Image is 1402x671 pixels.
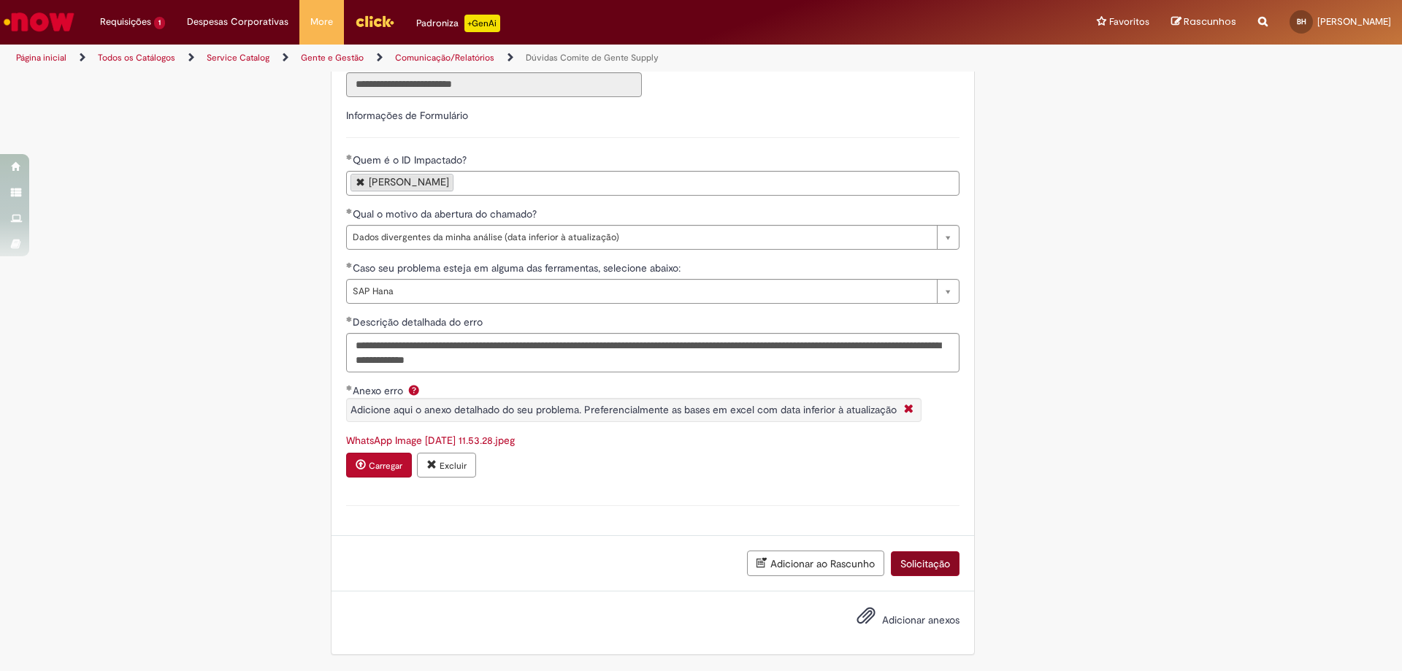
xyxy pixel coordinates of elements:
span: Adicionar anexos [882,613,959,626]
div: Padroniza [416,15,500,32]
span: [PERSON_NAME] [1317,15,1391,28]
span: Descrição detalhada do erro [353,315,486,329]
span: More [310,15,333,29]
span: Caso seu problema esteja em alguma das ferramentas, selecione abaixo: [353,261,683,275]
a: Dúvidas Comite de Gente Supply [526,52,659,64]
button: Excluir anexo WhatsApp Image 2025-08-28 at 11.53.28.jpeg [417,453,476,478]
span: Despesas Corporativas [187,15,288,29]
span: Rascunhos [1184,15,1236,28]
button: Adicionar ao Rascunho [747,551,884,576]
a: Comunicação/Relatórios [395,52,494,64]
img: ServiceNow [1,7,77,37]
textarea: Descrição detalhada do erro [346,333,959,372]
span: Quem é o ID Impactado? [353,153,470,166]
span: Obrigatório Preenchido [346,262,353,268]
span: Requisições [100,15,151,29]
label: Informações de Formulário [346,109,468,122]
span: Dados divergentes da minha análise (data inferior à atualização) [353,226,930,249]
a: Download de WhatsApp Image 2025-08-28 at 11.53.28.jpeg [346,434,515,447]
span: Obrigatório Preenchido [346,385,353,391]
span: Obrigatório Preenchido [346,316,353,322]
p: +GenAi [464,15,500,32]
a: Rascunhos [1171,15,1236,29]
div: [PERSON_NAME] [369,177,449,187]
small: Carregar [369,460,402,472]
i: Fechar More information Por question_anexo_erro [900,402,917,418]
button: Adicionar anexos [853,602,879,636]
a: Remover Charles Xavier Dos Santos de Quem é o ID Impactado? [356,177,365,186]
a: Página inicial [16,52,66,64]
span: Obrigatório Preenchido [346,208,353,214]
ul: Trilhas de página [11,45,924,72]
span: Qual o motivo da abertura do chamado? [353,207,540,221]
span: BH [1297,17,1306,26]
button: Carregar anexo de Anexo erro Required [346,453,412,478]
button: Solicitação [891,551,959,576]
span: Favoritos [1109,15,1149,29]
span: Anexo erro [353,384,406,397]
a: Service Catalog [207,52,269,64]
span: Obrigatório Preenchido [346,154,353,160]
img: click_logo_yellow_360x200.png [355,10,394,32]
span: Ajuda para Anexo erro [405,384,423,396]
span: 1 [154,17,165,29]
span: SAP Hana [353,280,930,303]
input: Departamento [346,72,642,97]
span: Adicione aqui o anexo detalhado do seu problema. Preferencialmente as bases em excel com data inf... [350,403,897,416]
small: Excluir [440,460,467,472]
a: Todos os Catálogos [98,52,175,64]
a: Gente e Gestão [301,52,364,64]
